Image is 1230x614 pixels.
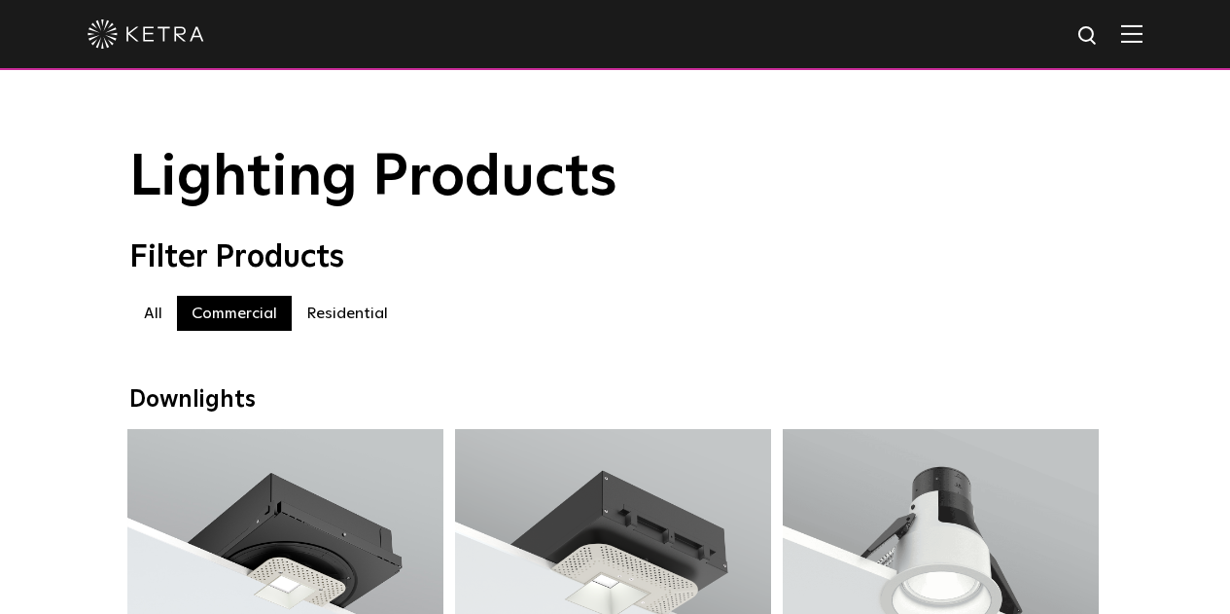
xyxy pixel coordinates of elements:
div: Downlights [129,386,1102,415]
span: Lighting Products [129,149,617,207]
label: All [129,296,177,331]
label: Residential [292,296,403,331]
img: Hamburger%20Nav.svg [1121,24,1142,43]
label: Commercial [177,296,292,331]
div: Filter Products [129,239,1102,276]
img: ketra-logo-2019-white [88,19,204,49]
img: search icon [1076,24,1101,49]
